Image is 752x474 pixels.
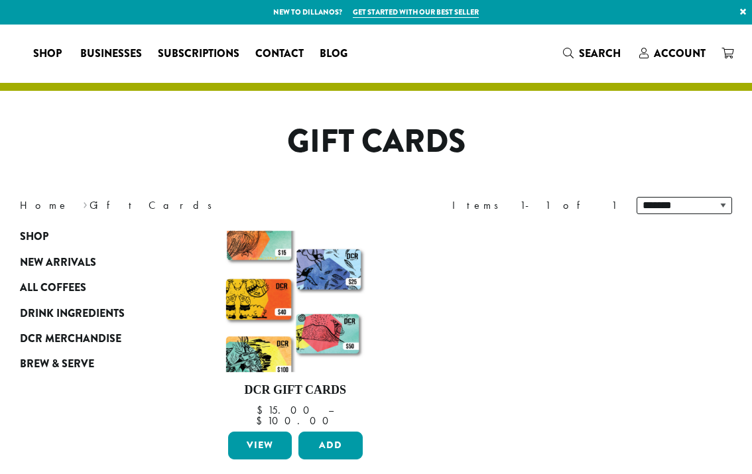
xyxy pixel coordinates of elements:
[224,231,365,372] img: Gift-Cards-Available-470-x-600-300x300.png
[20,198,356,213] nav: Breadcrumb
[20,250,168,275] a: New Arrivals
[256,414,267,428] span: $
[228,432,292,459] a: View
[10,123,742,161] h1: Gift Cards
[20,351,168,377] a: Brew & Serve
[20,198,69,212] a: Home
[225,383,366,398] h4: DCR Gift Cards
[256,414,335,428] bdi: 100.00
[555,42,631,64] a: Search
[80,46,142,62] span: Businesses
[225,231,366,426] a: DCR Gift Cards
[158,46,239,62] span: Subscriptions
[298,432,363,459] button: Add
[25,43,72,64] a: Shop
[20,275,168,300] a: All Coffees
[33,46,62,62] span: Shop
[20,255,96,271] span: New Arrivals
[320,46,347,62] span: Blog
[328,403,334,417] span: –
[257,403,268,417] span: $
[579,46,621,61] span: Search
[20,356,94,373] span: Brew & Serve
[20,229,48,245] span: Shop
[257,403,316,417] bdi: 15.00
[452,198,617,213] div: Items 1-1 of 1
[654,46,706,61] span: Account
[353,7,479,18] a: Get started with our best seller
[255,46,304,62] span: Contact
[20,306,125,322] span: Drink Ingredients
[20,224,168,249] a: Shop
[83,193,88,213] span: ›
[20,326,168,351] a: DCR Merchandise
[20,280,86,296] span: All Coffees
[20,300,168,326] a: Drink Ingredients
[20,331,121,347] span: DCR Merchandise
